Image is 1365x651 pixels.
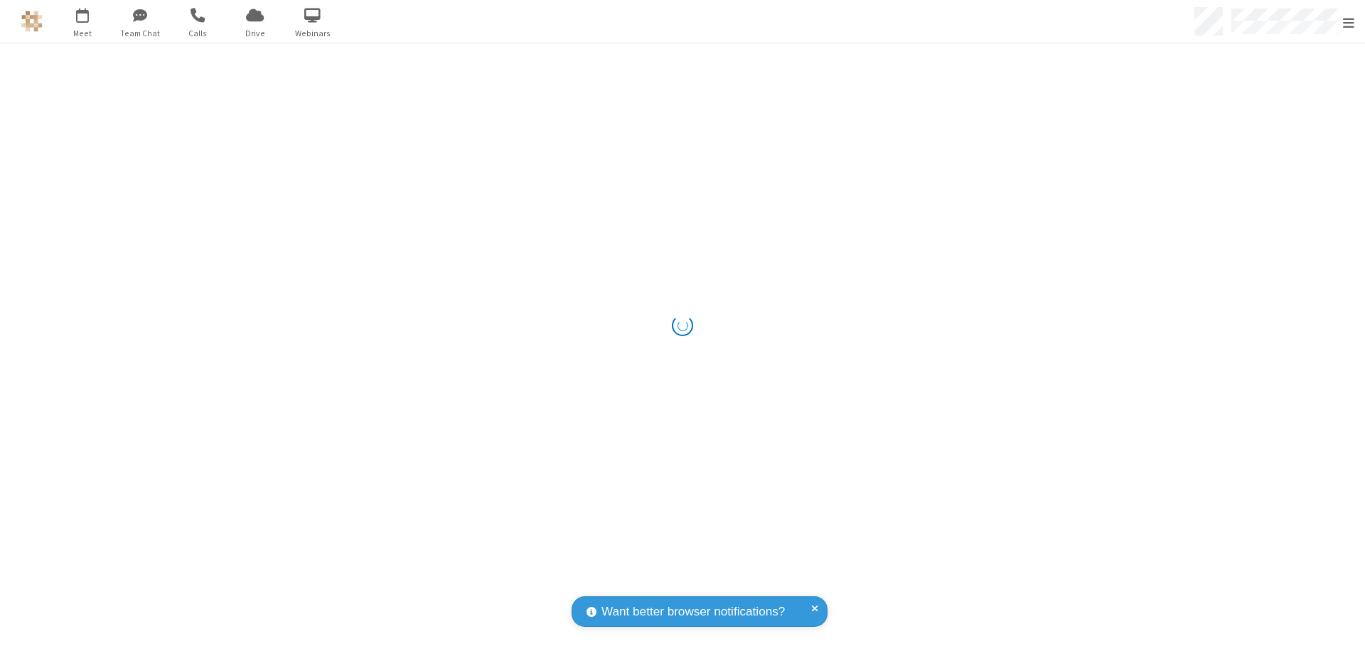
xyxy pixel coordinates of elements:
[228,27,282,40] span: Drive
[171,27,224,40] span: Calls
[113,27,166,40] span: Team Chat
[286,27,339,40] span: Webinars
[601,603,785,621] span: Want better browser notifications?
[55,27,109,40] span: Meet
[21,11,43,32] img: QA Selenium DO NOT DELETE OR CHANGE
